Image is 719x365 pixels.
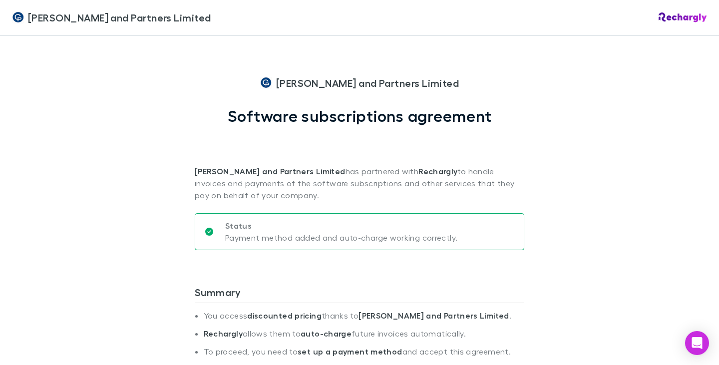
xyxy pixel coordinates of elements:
span: [PERSON_NAME] and Partners Limited [28,10,211,25]
strong: Rechargly [204,329,243,339]
img: Coates and Partners Limited's Logo [12,11,24,23]
span: [PERSON_NAME] and Partners Limited [276,75,459,90]
strong: Rechargly [418,166,457,176]
strong: set up a payment method [298,347,402,357]
p: Status [225,220,457,232]
p: has partnered with to handle invoices and payments of the software subscriptions and other servic... [195,125,524,201]
img: Coates and Partners Limited's Logo [260,77,272,89]
strong: discounted pricing [247,311,322,321]
h1: Software subscriptions agreement [228,106,492,125]
strong: [PERSON_NAME] and Partners Limited [359,311,509,321]
li: To proceed, you need to and accept this agreement. [204,347,524,365]
strong: auto-charge [301,329,352,339]
p: Payment method added and auto-charge working correctly. [225,232,457,244]
div: Open Intercom Messenger [685,331,709,355]
li: allows them to future invoices automatically. [204,329,524,347]
img: Rechargly Logo [659,12,707,22]
h3: Summary [195,286,524,302]
strong: [PERSON_NAME] and Partners Limited [195,166,346,176]
li: You access thanks to . [204,311,524,329]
